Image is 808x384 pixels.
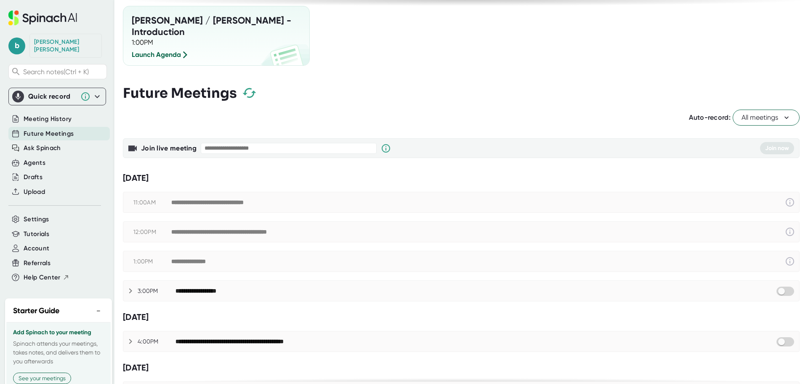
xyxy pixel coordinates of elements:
div: Brian Voigt [34,38,97,53]
div: Quick record [12,88,102,105]
div: [DATE] [123,173,800,183]
span: b [8,38,25,54]
div: 1:00PM [132,38,301,46]
div: 11:00AM [133,199,171,207]
span: Help Center [24,273,61,282]
button: Drafts [24,172,43,182]
button: Help Center [24,273,69,282]
h3: Future Meetings [123,85,237,101]
button: See your meetings [13,373,71,384]
button: Settings [24,215,49,224]
h2: Starter Guide [13,305,59,317]
button: − [93,305,104,317]
div: [PERSON_NAME] / [PERSON_NAME] - Introduction [132,15,301,38]
div: Launch Agenda [132,51,181,59]
svg: This event has already passed [785,256,795,266]
span: All meetings [742,113,791,123]
span: Search notes (Ctrl + K) [23,68,104,76]
span: Auto-record: [689,113,731,121]
button: Agents [24,158,45,168]
b: Join live meeting [141,144,197,152]
div: 12:00PM [133,228,171,236]
button: Account [24,244,49,253]
svg: This event has already passed [785,227,795,237]
button: All meetings [733,110,800,126]
svg: This event has already passed [785,197,795,207]
div: 3:00PM [138,287,175,295]
button: Join now [760,142,794,154]
p: Spinach attends your meetings, takes notes, and delivers them to you afterwards [13,339,104,366]
span: Join now [765,145,789,152]
h3: Add Spinach to your meeting [13,329,104,336]
div: [DATE] [123,312,800,322]
button: Tutorials [24,229,49,239]
button: Upload [24,187,45,197]
div: [DATE] [123,363,800,373]
button: Meeting History [24,114,72,124]
button: Future Meetings [24,129,74,139]
button: Referrals [24,258,50,268]
div: Quick record [28,92,76,101]
button: Ask Spinach [24,143,61,153]
div: 1:00PM [133,258,171,266]
div: 4:00PM [138,338,175,346]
